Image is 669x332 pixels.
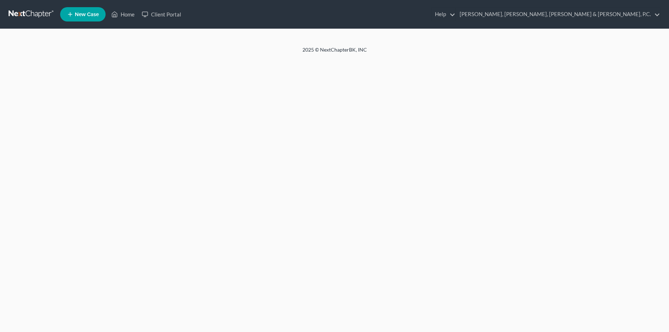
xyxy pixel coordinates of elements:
a: Help [431,8,455,21]
a: [PERSON_NAME], [PERSON_NAME], [PERSON_NAME] & [PERSON_NAME], P.C. [456,8,660,21]
new-legal-case-button: New Case [60,7,106,21]
a: Client Portal [138,8,185,21]
div: 2025 © NextChapterBK, INC [131,46,539,59]
a: Home [108,8,138,21]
